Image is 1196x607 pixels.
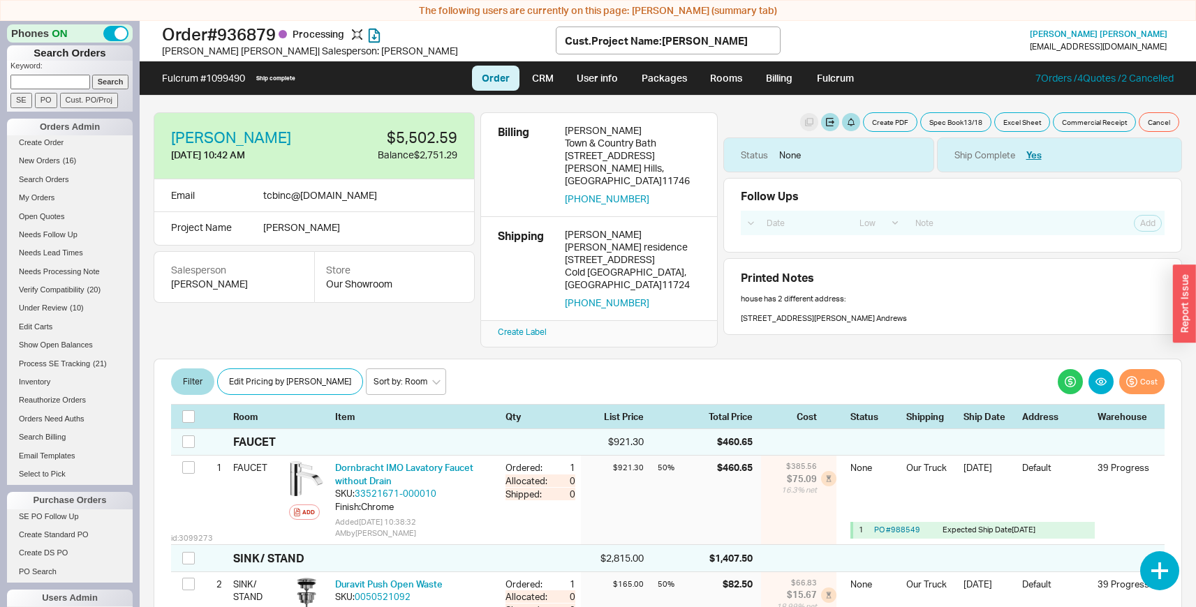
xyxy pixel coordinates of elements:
[759,213,848,232] input: Date
[302,507,315,518] div: Add
[355,591,411,602] a: 0050521092
[323,130,457,145] div: $5,502.59
[7,393,133,407] a: Reauthorize Orders
[1134,215,1162,232] button: Add
[35,93,57,107] input: PO
[7,467,133,481] a: Select to Pick
[550,590,575,603] div: 0
[565,149,700,162] div: [STREET_ADDRESS]
[709,551,753,565] div: $1,407.50
[162,44,556,58] div: [PERSON_NAME] [PERSON_NAME] | Salesperson: [PERSON_NAME]
[1022,578,1092,600] div: Default
[7,45,133,61] h1: Search Orders
[7,492,133,509] div: Purchase Orders
[850,410,901,423] div: Status
[776,588,817,601] div: $15.67
[872,117,908,128] span: Create PDF
[233,434,276,449] div: FAUCET
[1035,72,1174,84] a: 7Orders /4Quotes /2 Cancelled
[505,488,550,500] div: Shipped:
[505,461,550,474] div: Ordered:
[565,241,700,253] div: [PERSON_NAME] residence
[7,209,133,224] a: Open Quotes
[964,410,1017,423] div: Ship Date
[806,66,864,91] a: Fulcrum
[293,28,346,40] span: Processing
[859,525,869,535] div: 1
[779,149,801,161] div: None
[171,148,312,162] div: [DATE] 10:42 AM
[326,277,463,291] div: Our Showroom
[7,24,133,43] div: Phones
[1022,410,1092,423] div: Address
[505,590,550,603] div: Allocated:
[498,327,547,337] a: Create Label
[954,149,1015,161] div: Ship Complete
[565,193,649,205] button: [PHONE_NUMBER]
[19,230,77,239] span: Needs Follow Up
[289,461,324,496] img: 33521671-000010_fp4hqj
[87,285,101,294] span: ( 20 )
[19,267,100,276] span: Needs Processing Note
[171,277,297,291] div: [PERSON_NAME]
[7,430,133,444] a: Search Billing
[565,162,700,187] div: [PERSON_NAME] Hills , [GEOGRAPHIC_DATA] 11746
[233,456,283,479] div: FAUCET
[505,410,575,423] div: Qty
[631,66,697,91] a: Packages
[472,66,519,91] a: Order
[19,156,60,165] span: New Orders
[335,591,355,602] span: SKU:
[906,410,958,423] div: Shipping
[908,213,1064,232] input: Note
[93,359,107,368] span: ( 21 )
[1053,112,1136,132] button: Commercial Receipt
[335,500,494,513] div: Finish : Chrome
[52,26,68,40] span: ON
[335,488,355,499] span: SKU:
[233,550,304,566] div: SINK/ STAND
[658,461,714,474] div: 50 %
[205,572,222,596] div: 2
[565,228,700,241] div: [PERSON_NAME]
[171,220,252,234] div: Project Name
[171,533,213,544] span: id: 3099273
[781,461,817,472] div: $385.56
[522,66,563,91] a: CRM
[1026,149,1042,161] button: Yes
[335,516,494,539] div: Added [DATE] 10:38:32 AM by [PERSON_NAME]
[1140,218,1156,229] span: Add
[289,504,320,520] button: Add
[581,551,644,565] div: $2,815.00
[7,527,133,542] a: Create Standard PO
[10,61,133,75] p: Keyword:
[183,373,202,390] span: Filter
[7,449,133,463] a: Email Templates
[1098,410,1153,423] div: Warehouse
[171,368,214,395] button: Filter
[7,246,133,260] a: Needs Lead Times
[205,456,222,479] div: 1
[550,474,575,487] div: 0
[581,410,644,423] div: List Price
[565,33,748,48] div: Cust. Project Name : [PERSON_NAME]
[7,135,133,150] a: Create Order
[550,488,575,500] div: 0
[700,66,752,91] a: Rooms
[19,285,84,294] span: Verify Compatibility
[565,137,700,149] div: Town & Country Bath
[1139,112,1179,132] button: Cancel
[741,149,768,161] div: Status
[781,472,817,485] div: $75.09
[906,461,958,502] div: Our Truck
[920,112,991,132] button: Spec Book13/18
[19,359,90,368] span: Process SE Tracking
[19,303,67,312] span: Under Review
[7,546,133,560] a: Create DS PO
[550,578,575,590] div: 1
[850,578,901,600] div: None
[741,190,799,202] div: Follow Ups
[7,590,133,606] div: Users Admin
[1098,578,1153,590] div: 39 Progress
[1148,117,1170,128] span: Cancel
